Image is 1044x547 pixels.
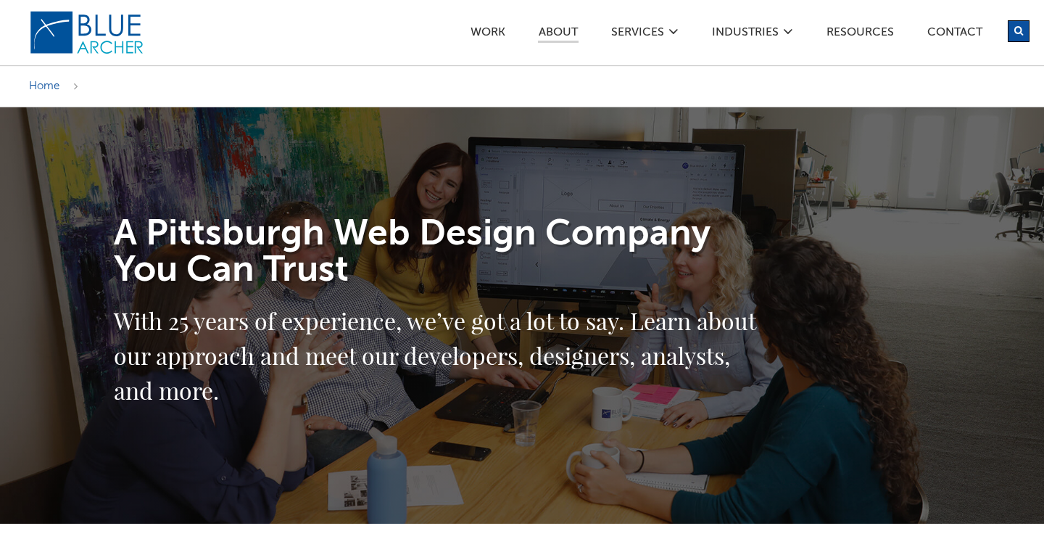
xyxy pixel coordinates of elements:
a: ABOUT [538,27,579,43]
a: Contact [927,27,983,42]
a: Resources [826,27,895,42]
img: Blue Archer Logo [29,10,145,55]
a: SERVICES [610,27,665,42]
h1: A Pittsburgh Web Design Company You Can Trust [114,216,761,289]
a: Industries [711,27,779,42]
h2: With 25 years of experience, we’ve got a lot to say. Learn about our approach and meet our develo... [114,303,761,408]
a: Work [470,27,506,42]
a: Home [29,81,59,91]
